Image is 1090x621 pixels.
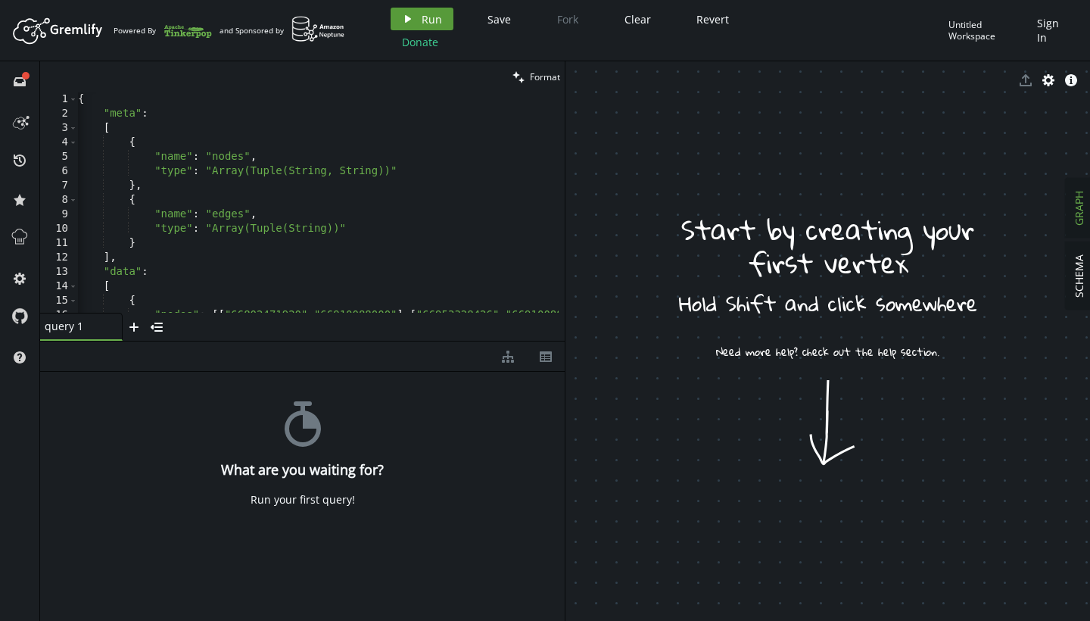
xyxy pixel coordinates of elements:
[40,208,78,222] div: 9
[220,16,345,45] div: and Sponsored by
[40,121,78,136] div: 3
[1037,16,1071,45] span: Sign In
[530,70,560,83] span: Format
[545,8,590,30] button: Fork
[391,8,453,30] button: Run
[402,35,438,49] span: Donate
[40,150,78,164] div: 5
[624,12,651,27] span: Clear
[221,462,384,478] h4: What are you waiting for?
[40,251,78,265] div: 12
[40,136,78,150] div: 4
[696,12,729,27] span: Revert
[1072,254,1086,298] span: SCHEMA
[40,294,78,308] div: 15
[251,493,355,507] div: Run your first query!
[1072,191,1086,226] span: GRAPH
[40,222,78,236] div: 10
[613,8,662,30] button: Clear
[422,12,442,27] span: Run
[40,164,78,179] div: 6
[476,8,522,30] button: Save
[40,308,78,323] div: 16
[114,17,212,44] div: Powered By
[557,12,578,27] span: Fork
[508,61,565,92] button: Format
[948,19,1029,42] div: Untitled Workspace
[40,179,78,193] div: 7
[40,265,78,279] div: 13
[40,92,78,107] div: 1
[40,236,78,251] div: 11
[40,193,78,208] div: 8
[685,8,740,30] button: Revert
[45,320,105,333] span: query 1
[40,107,78,121] div: 2
[40,279,78,294] div: 14
[291,16,345,42] img: AWS Neptune
[487,12,511,27] span: Save
[391,30,450,53] button: Donate
[1029,8,1079,53] button: Sign In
